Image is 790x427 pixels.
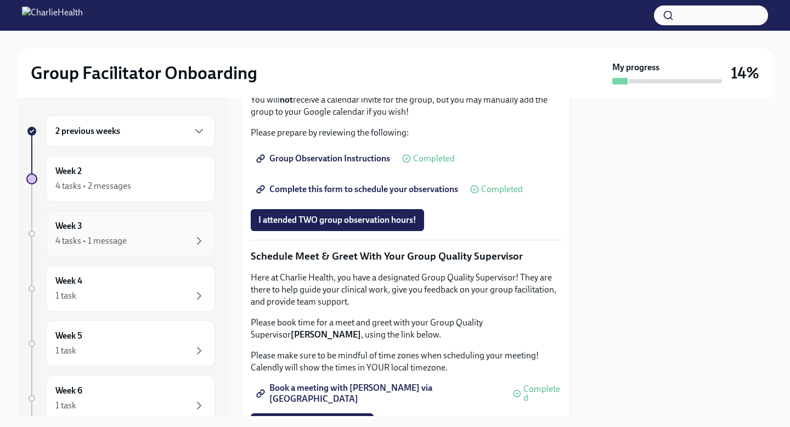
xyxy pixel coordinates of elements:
h6: Week 5 [55,330,82,342]
span: Completed [481,185,523,194]
a: Week 34 tasks • 1 message [26,211,215,257]
a: Week 61 task [26,375,215,422]
a: Book a meeting with [PERSON_NAME] via [GEOGRAPHIC_DATA] [251,383,509,404]
h2: Group Facilitator Onboarding [31,62,257,84]
div: 1 task [55,290,76,302]
a: Complete this form to schedule your observations [251,178,466,200]
span: Completed [413,154,455,163]
span: Completed [523,385,561,402]
h6: Week 4 [55,275,82,287]
span: Complete this form to schedule your observations [258,184,458,195]
div: 4 tasks • 2 messages [55,180,131,192]
p: Please prepare by reviewing the following: [251,127,561,139]
p: Here at Charlie Health, you have a designated Group Quality Supervisor! They are there to help gu... [251,272,561,308]
div: 1 task [55,400,76,412]
strong: [PERSON_NAME] [291,329,361,340]
span: Book a meeting with [PERSON_NAME] via [GEOGRAPHIC_DATA] [258,388,501,399]
h6: Week 2 [55,165,82,177]
div: 4 tasks • 1 message [55,235,127,247]
a: Week 41 task [26,266,215,312]
p: Schedule Meet & Greet With Your Group Quality Supervisor [251,249,561,263]
strong: My progress [612,61,659,74]
p: Please book time for a meet and greet with your Group Quality Supervisor , using the link below. [251,317,561,341]
h3: 14% [731,63,759,83]
p: You will receive an email confirmation with the group you are scheduled to shadow. You will recei... [251,82,561,118]
strong: not [280,94,293,105]
h6: Week 3 [55,220,82,232]
a: Week 51 task [26,321,215,367]
div: 2 previous weeks [46,115,215,147]
div: 1 task [55,345,76,357]
img: CharlieHealth [22,7,83,24]
button: I attended TWO group observation hours! [251,209,424,231]
h6: 2 previous weeks [55,125,120,137]
span: Group Observation Instructions [258,153,390,164]
a: Week 24 tasks • 2 messages [26,156,215,202]
h6: Week 6 [55,385,82,397]
span: I attended TWO group observation hours! [258,215,416,226]
a: Group Observation Instructions [251,148,398,170]
p: Please make sure to be mindful of time zones when scheduling your meeting! Calendly will show the... [251,350,561,374]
